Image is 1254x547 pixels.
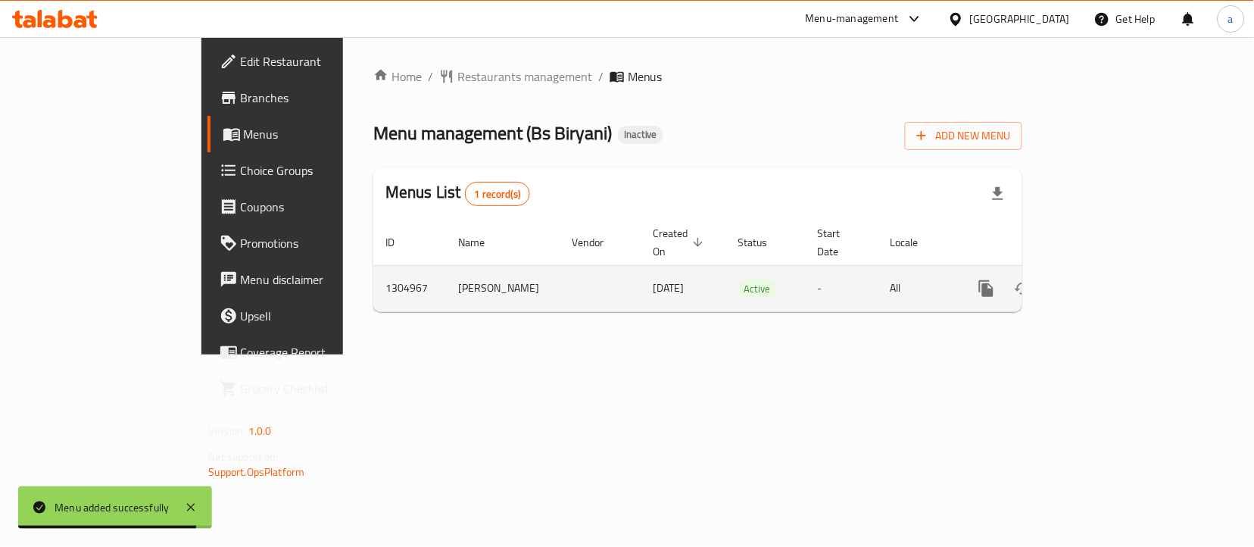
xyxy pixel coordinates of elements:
span: Start Date [818,224,860,261]
span: Vendor [572,233,623,252]
span: Locale [891,233,938,252]
div: Export file [980,176,1016,212]
a: Promotions [207,225,411,261]
span: 1.0.0 [248,421,272,441]
a: Upsell [207,298,411,334]
a: Coupons [207,189,411,225]
span: Get support on: [209,447,279,467]
span: Branches [241,89,399,107]
td: [PERSON_NAME] [446,265,560,311]
h2: Menus List [385,181,530,206]
div: Active [738,280,777,298]
span: Inactive [618,128,663,141]
table: enhanced table [373,220,1126,312]
li: / [598,67,604,86]
a: Choice Groups [207,152,411,189]
a: Restaurants management [439,67,592,86]
td: All [878,265,956,311]
li: / [428,67,433,86]
div: Menu-management [806,10,899,28]
span: Upsell [241,307,399,325]
span: Menu management ( Bs Biryani ) [373,116,612,150]
a: Edit Restaurant [207,43,411,80]
nav: breadcrumb [373,67,1022,86]
a: Support.OpsPlatform [209,462,305,482]
span: Coverage Report [241,343,399,361]
div: [GEOGRAPHIC_DATA] [970,11,1070,27]
a: Grocery Checklist [207,370,411,407]
span: Add New Menu [917,127,1010,145]
span: [DATE] [654,278,685,298]
th: Actions [956,220,1126,266]
span: Coupons [241,198,399,216]
button: Add New Menu [905,122,1022,150]
span: a [1228,11,1234,27]
div: Inactive [618,126,663,144]
span: Status [738,233,788,252]
span: Choice Groups [241,161,399,180]
td: - [806,265,878,311]
span: Menus [628,67,663,86]
a: Menus [207,116,411,152]
span: Menu disclaimer [241,270,399,289]
span: Menus [244,125,399,143]
span: ID [385,233,414,252]
span: Name [458,233,504,252]
a: Coverage Report [207,334,411,370]
span: 1 record(s) [466,187,530,202]
span: Active [738,280,777,298]
span: Created On [654,224,708,261]
span: Version: [209,421,246,441]
span: Grocery Checklist [241,380,399,398]
button: more [969,270,1005,307]
span: Promotions [241,234,399,252]
a: Menu disclaimer [207,261,411,298]
span: Edit Restaurant [241,52,399,70]
span: Restaurants management [457,67,592,86]
a: Branches [207,80,411,116]
div: Menu added successfully [55,499,170,516]
div: Total records count [465,182,531,206]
